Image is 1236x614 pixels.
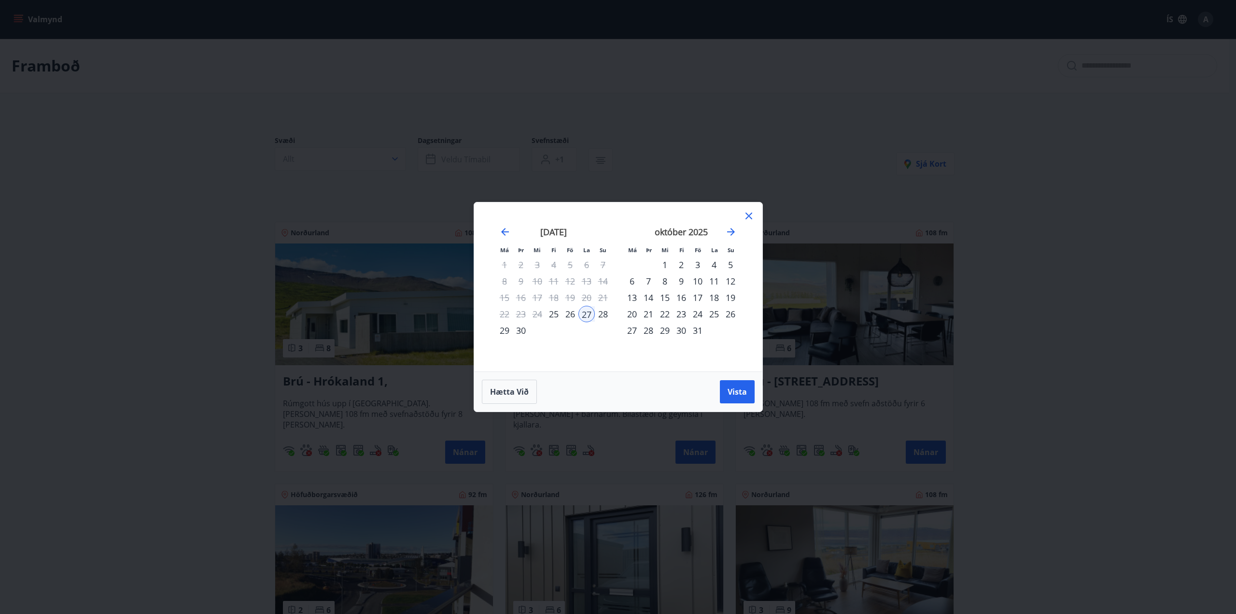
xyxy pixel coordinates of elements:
[551,246,556,254] small: Fi
[657,257,673,273] td: Choose miðvikudagur, 1. október 2025 as your check-out date. It’s available.
[679,246,684,254] small: Fi
[486,214,751,360] div: Calendar
[578,306,595,322] div: 27
[624,273,640,289] div: 6
[482,380,537,404] button: Hætta við
[689,257,706,273] td: Choose föstudagur, 3. október 2025 as your check-out date. It’s available.
[562,306,578,322] div: 26
[657,257,673,273] div: 1
[546,273,562,289] td: Not available. fimmtudagur, 11. september 2025
[706,289,722,306] td: Choose laugardagur, 18. október 2025 as your check-out date. It’s available.
[720,380,755,403] button: Vista
[534,246,541,254] small: Mi
[513,322,529,339] td: Choose þriðjudagur, 30. september 2025 as your check-out date. It’s available.
[595,306,611,322] div: 28
[722,306,739,322] div: 26
[640,322,657,339] div: 28
[673,322,689,339] td: Choose fimmtudagur, 30. október 2025 as your check-out date. It’s available.
[513,257,529,273] td: Not available. þriðjudagur, 2. september 2025
[689,289,706,306] div: 17
[546,306,562,322] td: Choose fimmtudagur, 25. september 2025 as your check-out date. It’s available.
[706,257,722,273] div: 4
[624,289,640,306] td: Choose mánudagur, 13. október 2025 as your check-out date. It’s available.
[722,273,739,289] div: 12
[490,386,529,397] span: Hætta við
[689,322,706,339] div: 31
[513,322,529,339] div: 30
[496,289,513,306] td: Not available. mánudagur, 15. september 2025
[595,273,611,289] td: Not available. sunnudagur, 14. september 2025
[706,257,722,273] td: Choose laugardagur, 4. október 2025 as your check-out date. It’s available.
[657,306,673,322] td: Choose miðvikudagur, 22. október 2025 as your check-out date. It’s available.
[657,273,673,289] div: 8
[640,306,657,322] td: Choose þriðjudagur, 21. október 2025 as your check-out date. It’s available.
[706,273,722,289] td: Choose laugardagur, 11. október 2025 as your check-out date. It’s available.
[673,289,689,306] div: 16
[689,306,706,322] td: Choose föstudagur, 24. október 2025 as your check-out date. It’s available.
[500,246,509,254] small: Má
[595,257,611,273] td: Not available. sunnudagur, 7. september 2025
[562,306,578,322] td: Choose föstudagur, 26. september 2025 as your check-out date. It’s available.
[640,273,657,289] td: Choose þriðjudagur, 7. október 2025 as your check-out date. It’s available.
[513,289,529,306] td: Not available. þriðjudagur, 16. september 2025
[640,273,657,289] div: 7
[529,306,546,322] td: Not available. miðvikudagur, 24. september 2025
[640,289,657,306] td: Choose þriðjudagur, 14. október 2025 as your check-out date. It’s available.
[496,322,513,339] div: 29
[624,322,640,339] td: Choose mánudagur, 27. október 2025 as your check-out date. It’s available.
[499,226,511,238] div: Move backward to switch to the previous month.
[513,273,529,289] td: Not available. þriðjudagur, 9. september 2025
[546,306,562,322] div: 25
[689,273,706,289] div: 10
[595,289,611,306] td: Not available. sunnudagur, 21. september 2025
[624,322,640,339] div: 27
[546,257,562,273] td: Not available. fimmtudagur, 4. september 2025
[496,257,513,273] td: Not available. mánudagur, 1. september 2025
[562,257,578,273] td: Not available. föstudagur, 5. september 2025
[496,322,513,339] td: Choose mánudagur, 29. september 2025 as your check-out date. It’s available.
[628,246,637,254] small: Má
[655,226,708,238] strong: október 2025
[725,226,737,238] div: Move forward to switch to the next month.
[624,273,640,289] td: Choose mánudagur, 6. október 2025 as your check-out date. It’s available.
[722,289,739,306] div: 19
[657,322,673,339] div: 29
[722,273,739,289] td: Choose sunnudagur, 12. október 2025 as your check-out date. It’s available.
[496,273,513,289] td: Not available. mánudagur, 8. september 2025
[640,306,657,322] div: 21
[518,246,524,254] small: Þr
[673,306,689,322] td: Choose fimmtudagur, 23. október 2025 as your check-out date. It’s available.
[546,289,562,306] td: Not available. fimmtudagur, 18. september 2025
[640,322,657,339] td: Choose þriðjudagur, 28. október 2025 as your check-out date. It’s available.
[496,306,513,322] td: Not available. mánudagur, 22. september 2025
[578,306,595,322] td: Selected as start date. laugardagur, 27. september 2025
[595,306,611,322] td: Choose sunnudagur, 28. september 2025 as your check-out date. It’s available.
[624,306,640,322] div: 20
[657,306,673,322] div: 22
[673,273,689,289] td: Choose fimmtudagur, 9. október 2025 as your check-out date. It’s available.
[706,306,722,322] div: 25
[722,257,739,273] td: Choose sunnudagur, 5. október 2025 as your check-out date. It’s available.
[578,273,595,289] td: Not available. laugardagur, 13. september 2025
[624,289,640,306] div: 13
[540,226,567,238] strong: [DATE]
[689,322,706,339] td: Choose föstudagur, 31. október 2025 as your check-out date. It’s available.
[728,386,747,397] span: Vista
[722,306,739,322] td: Choose sunnudagur, 26. október 2025 as your check-out date. It’s available.
[529,257,546,273] td: Not available. miðvikudagur, 3. september 2025
[673,257,689,273] div: 2
[657,322,673,339] td: Choose miðvikudagur, 29. október 2025 as your check-out date. It’s available.
[583,246,590,254] small: La
[529,273,546,289] td: Not available. miðvikudagur, 10. september 2025
[695,246,701,254] small: Fö
[689,257,706,273] div: 3
[706,289,722,306] div: 18
[689,306,706,322] div: 24
[578,257,595,273] td: Not available. laugardagur, 6. september 2025
[706,273,722,289] div: 11
[562,289,578,306] td: Not available. föstudagur, 19. september 2025
[567,246,573,254] small: Fö
[562,273,578,289] td: Not available. föstudagur, 12. september 2025
[722,257,739,273] div: 5
[689,289,706,306] td: Choose föstudagur, 17. október 2025 as your check-out date. It’s available.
